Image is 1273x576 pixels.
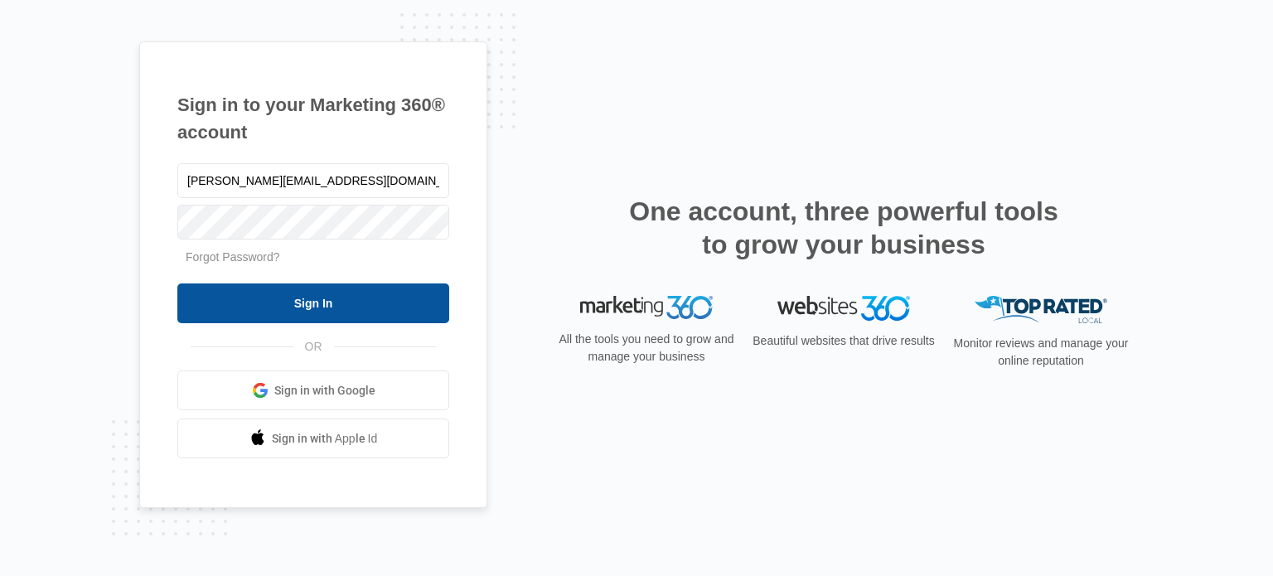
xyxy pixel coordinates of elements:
span: Sign in with Google [274,382,375,399]
img: Websites 360 [777,296,910,320]
a: Sign in with Apple Id [177,419,449,458]
h1: Sign in to your Marketing 360® account [177,91,449,146]
a: Sign in with Google [177,370,449,410]
p: Beautiful websites that drive results [751,332,937,350]
img: Top Rated Local [975,296,1107,323]
a: Forgot Password? [186,250,280,264]
img: Marketing 360 [580,296,713,319]
input: Email [177,163,449,198]
span: Sign in with Apple Id [272,430,378,448]
p: All the tools you need to grow and manage your business [554,331,739,365]
span: OR [293,338,334,356]
p: Monitor reviews and manage your online reputation [948,335,1134,370]
input: Sign In [177,283,449,323]
h2: One account, three powerful tools to grow your business [624,195,1063,261]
